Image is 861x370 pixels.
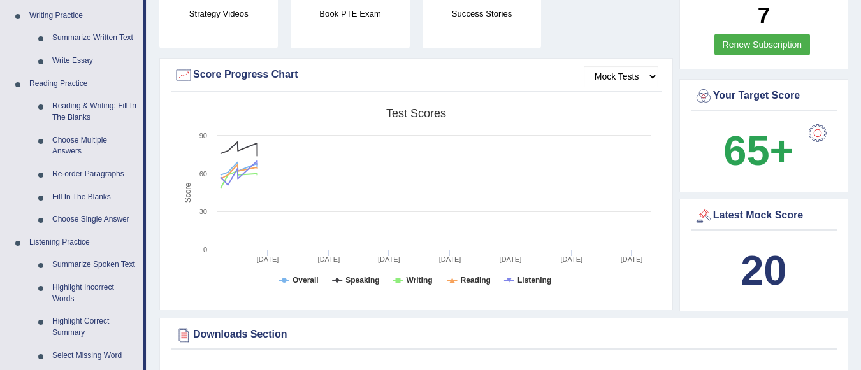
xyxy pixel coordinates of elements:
[461,276,491,285] tspan: Reading
[47,345,143,367] a: Select Missing Word
[378,255,400,263] tspan: [DATE]
[174,66,658,85] div: Score Progress Chart
[159,7,278,20] h4: Strategy Videos
[293,276,319,285] tspan: Overall
[714,34,811,55] a: Renew Subscription
[47,27,143,50] a: Summarize Written Text
[500,255,522,263] tspan: [DATE]
[199,170,207,178] text: 60
[47,186,143,209] a: Fill In The Blanks
[199,208,207,215] text: 30
[694,87,834,106] div: Your Target Score
[517,276,551,285] tspan: Listening
[184,183,192,203] tspan: Score
[406,276,432,285] tspan: Writing
[423,7,541,20] h4: Success Stories
[560,255,582,263] tspan: [DATE]
[47,276,143,310] a: Highlight Incorrect Words
[47,310,143,344] a: Highlight Correct Summary
[47,208,143,231] a: Choose Single Answer
[203,246,207,253] text: 0
[199,132,207,139] text: 90
[723,127,793,174] b: 65+
[345,276,379,285] tspan: Speaking
[758,3,770,27] b: 7
[318,255,340,263] tspan: [DATE]
[174,325,834,345] div: Downloads Section
[47,163,143,186] a: Re-order Paragraphs
[24,231,143,254] a: Listening Practice
[694,206,834,225] div: Latest Mock Score
[257,255,279,263] tspan: [DATE]
[291,7,409,20] h4: Book PTE Exam
[741,247,786,294] b: 20
[24,73,143,96] a: Reading Practice
[24,4,143,27] a: Writing Practice
[439,255,461,263] tspan: [DATE]
[47,50,143,73] a: Write Essay
[47,129,143,163] a: Choose Multiple Answers
[386,107,446,120] tspan: Test scores
[621,255,643,263] tspan: [DATE]
[47,95,143,129] a: Reading & Writing: Fill In The Blanks
[47,253,143,276] a: Summarize Spoken Text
